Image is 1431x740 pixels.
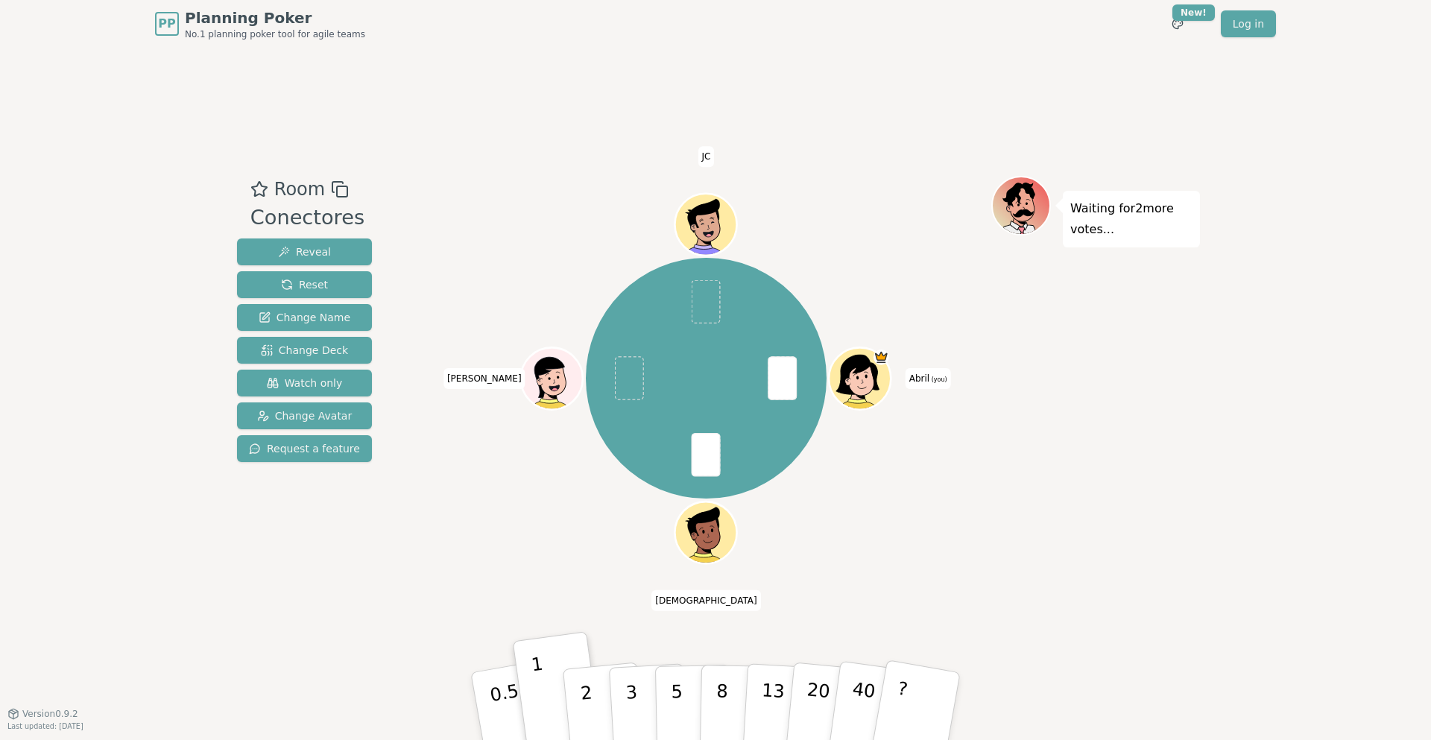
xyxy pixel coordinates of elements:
a: Log in [1221,10,1276,37]
button: Reset [237,271,372,298]
button: New! [1164,10,1191,37]
span: Request a feature [249,441,360,456]
a: PPPlanning PokerNo.1 planning poker tool for agile teams [155,7,365,40]
button: Watch only [237,370,372,396]
button: Change Avatar [237,402,372,429]
span: Version 0.9.2 [22,708,78,720]
span: Watch only [267,376,343,390]
span: Click to change your name [443,368,525,389]
span: Click to change your name [651,589,760,610]
button: Change Deck [237,337,372,364]
button: Change Name [237,304,372,331]
span: Abril is the host [874,350,889,365]
span: Planning Poker [185,7,365,28]
button: Version0.9.2 [7,708,78,720]
span: Reset [281,277,328,292]
button: Add as favourite [250,176,268,203]
button: Click to change your avatar [831,350,889,408]
span: (you) [929,376,947,383]
div: New! [1172,4,1215,21]
button: Request a feature [237,435,372,462]
button: Reveal [237,238,372,265]
div: Conectores [250,203,364,233]
span: Reveal [278,244,331,259]
p: Waiting for 2 more votes... [1070,198,1192,240]
span: Last updated: [DATE] [7,722,83,730]
span: Click to change your name [906,368,951,389]
span: Room [274,176,325,203]
span: PP [158,15,175,33]
span: Click to change your name [698,146,715,167]
span: No.1 planning poker tool for agile teams [185,28,365,40]
span: Change Name [259,310,350,325]
span: Change Deck [261,343,348,358]
span: Change Avatar [257,408,353,423]
p: 1 [530,654,552,735]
